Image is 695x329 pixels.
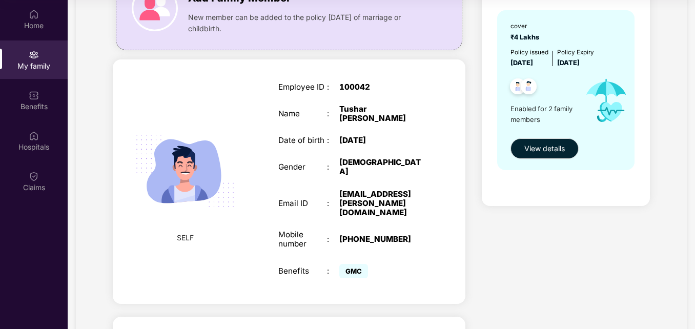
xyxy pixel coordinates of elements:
div: cover [510,22,542,31]
div: Policy Expiry [557,48,594,57]
span: [DATE] [557,59,580,67]
img: svg+xml;base64,PHN2ZyB4bWxucz0iaHR0cDovL3d3dy53My5vcmcvMjAwMC9zdmciIHdpZHRoPSIyMjQiIGhlaWdodD0iMT... [124,110,246,232]
span: ₹4 Lakhs [510,33,542,41]
div: [PHONE_NUMBER] [339,235,424,244]
img: svg+xml;base64,PHN2ZyB4bWxucz0iaHR0cDovL3d3dy53My5vcmcvMjAwMC9zdmciIHdpZHRoPSI0OC45NDMiIGhlaWdodD... [516,75,541,100]
span: View details [524,143,565,154]
span: GMC [339,264,368,278]
div: Gender [278,162,327,172]
img: svg+xml;base64,PHN2ZyBpZD0iQ2xhaW0iIHhtbG5zPSJodHRwOi8vd3d3LnczLm9yZy8yMDAwL3N2ZyIgd2lkdGg9IjIwIi... [29,171,39,181]
span: New member can be added to the policy [DATE] of marriage or childbirth. [188,12,424,34]
button: View details [510,138,579,159]
div: : [327,109,339,118]
div: : [327,235,339,244]
img: svg+xml;base64,PHN2ZyB4bWxucz0iaHR0cDovL3d3dy53My5vcmcvMjAwMC9zdmciIHdpZHRoPSI0OC45NDMiIGhlaWdodD... [505,75,530,100]
div: Mobile number [278,230,327,249]
div: : [327,83,339,92]
div: : [327,162,339,172]
img: icon [577,68,637,133]
img: svg+xml;base64,PHN2ZyBpZD0iQmVuZWZpdHMiIHhtbG5zPSJodHRwOi8vd3d3LnczLm9yZy8yMDAwL3N2ZyIgd2lkdGg9Ij... [29,90,39,100]
div: : [327,199,339,208]
div: Date of birth [278,136,327,145]
img: svg+xml;base64,PHN2ZyBpZD0iSG9zcGl0YWxzIiB4bWxucz0iaHR0cDovL3d3dy53My5vcmcvMjAwMC9zdmciIHdpZHRoPS... [29,131,39,141]
div: [EMAIL_ADDRESS][PERSON_NAME][DOMAIN_NAME] [339,190,424,217]
div: : [327,136,339,145]
img: svg+xml;base64,PHN2ZyBpZD0iSG9tZSIgeG1sbnM9Imh0dHA6Ly93d3cudzMub3JnLzIwMDAvc3ZnIiB3aWR0aD0iMjAiIG... [29,9,39,19]
div: Email ID [278,199,327,208]
div: : [327,266,339,276]
img: svg+xml;base64,PHN2ZyB3aWR0aD0iMjAiIGhlaWdodD0iMjAiIHZpZXdCb3g9IjAgMCAyMCAyMCIgZmlsbD0ibm9uZSIgeG... [29,50,39,60]
div: 100042 [339,83,424,92]
span: [DATE] [510,59,533,67]
span: SELF [177,232,194,243]
div: Benefits [278,266,327,276]
div: [DATE] [339,136,424,145]
div: Policy issued [510,48,548,57]
div: Name [278,109,327,118]
div: Employee ID [278,83,327,92]
div: [DEMOGRAPHIC_DATA] [339,158,424,176]
div: Tushar [PERSON_NAME] [339,105,424,123]
span: Enabled for 2 family members [510,104,576,125]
